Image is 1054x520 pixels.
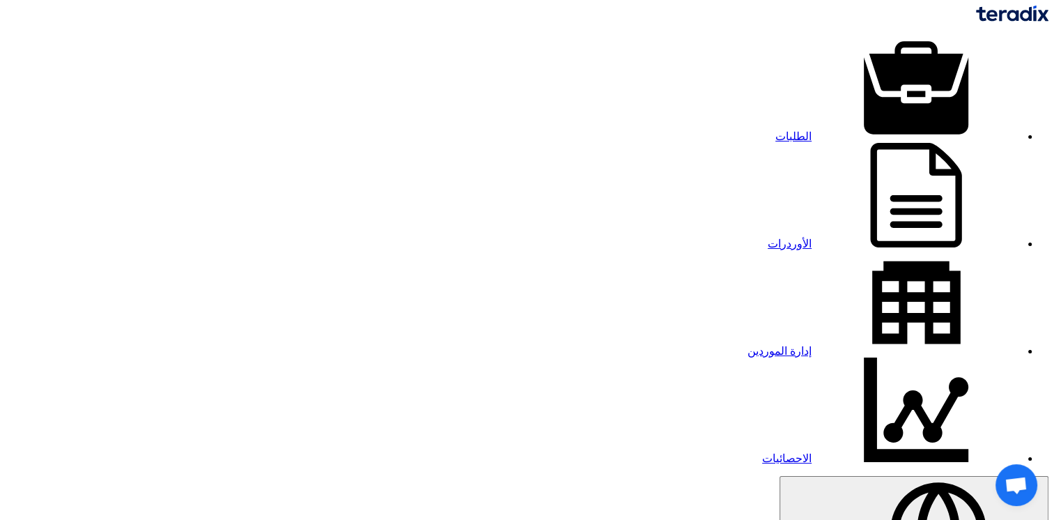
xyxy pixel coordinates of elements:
a: الأوردرات [768,238,1021,250]
img: Teradix logo [976,6,1048,22]
a: الاحصائيات [762,452,1021,464]
a: إدارة الموردين [747,345,1021,357]
a: الطلبات [775,130,1021,142]
a: Open chat [995,464,1037,506]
